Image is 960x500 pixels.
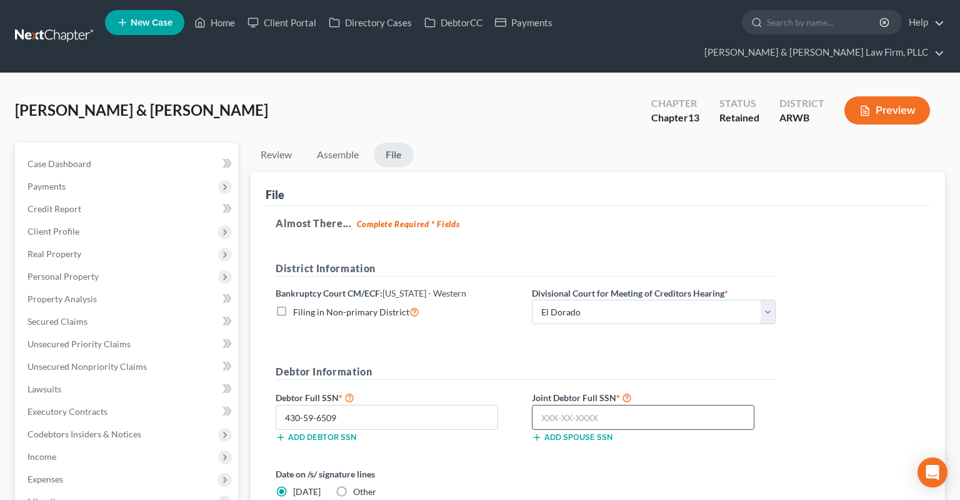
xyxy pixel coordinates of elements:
[27,181,66,191] span: Payments
[532,432,612,442] button: Add spouse SSN
[917,457,947,487] div: Open Intercom Messenger
[276,261,776,277] h5: District Information
[382,288,466,298] span: [US_STATE] - Western
[27,293,97,304] span: Property Analysis
[17,401,238,423] a: Executory Contracts
[526,390,782,405] label: Joint Debtor Full SSN
[17,288,238,310] a: Property Analysis
[276,364,776,380] h5: Debtor Information
[532,405,754,430] input: XXX-XX-XXXX
[779,96,824,111] div: District
[269,390,526,405] label: Debtor Full SSN
[131,18,172,28] span: New Case
[844,96,930,125] button: Preview
[27,339,131,349] span: Unsecured Priority Claims
[17,198,238,220] a: Credit Report
[276,287,466,300] label: Bankruptcy Court CM/ECF:
[902,11,944,34] a: Help
[779,111,824,125] div: ARWB
[767,11,881,34] input: Search by name...
[532,287,728,300] label: Divisional Court for Meeting of Creditors Hearing
[188,11,241,34] a: Home
[266,187,284,202] div: File
[293,486,321,497] span: [DATE]
[489,11,559,34] a: Payments
[357,219,460,229] strong: Complete Required * Fields
[276,405,498,430] input: XXX-XX-XXXX
[27,316,87,327] span: Secured Claims
[276,467,519,481] label: Date on /s/ signature lines
[17,355,238,378] a: Unsecured Nonpriority Claims
[27,451,56,462] span: Income
[276,432,356,442] button: Add debtor SSN
[27,474,63,484] span: Expenses
[353,486,376,497] span: Other
[374,143,414,167] a: File
[27,361,147,372] span: Unsecured Nonpriority Claims
[698,41,944,64] a: [PERSON_NAME] & [PERSON_NAME] Law Firm, PLLC
[27,384,61,394] span: Lawsuits
[15,101,268,119] span: [PERSON_NAME] & [PERSON_NAME]
[241,11,322,34] a: Client Portal
[719,111,759,125] div: Retained
[27,429,141,439] span: Codebtors Insiders & Notices
[322,11,418,34] a: Directory Cases
[27,406,107,417] span: Executory Contracts
[27,226,79,237] span: Client Profile
[293,307,409,317] span: Filing in Non-primary District
[307,143,369,167] a: Assemble
[251,143,302,167] a: Review
[17,310,238,333] a: Secured Claims
[688,111,699,123] span: 13
[27,203,81,214] span: Credit Report
[27,158,91,169] span: Case Dashboard
[651,96,699,111] div: Chapter
[651,111,699,125] div: Chapter
[27,248,81,259] span: Real Property
[27,271,99,282] span: Personal Property
[719,96,759,111] div: Status
[17,153,238,175] a: Case Dashboard
[17,378,238,401] a: Lawsuits
[276,216,920,231] h5: Almost There...
[418,11,489,34] a: DebtorCC
[17,333,238,355] a: Unsecured Priority Claims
